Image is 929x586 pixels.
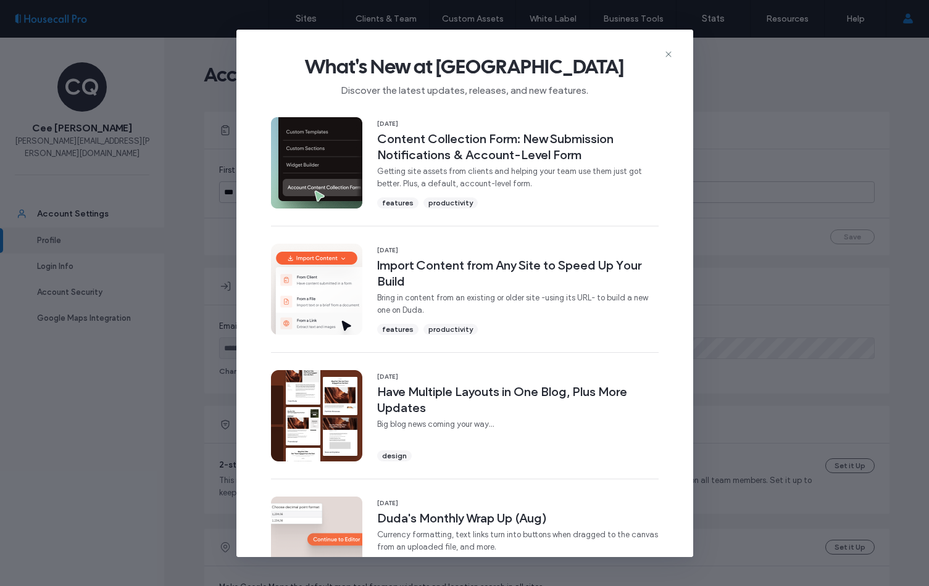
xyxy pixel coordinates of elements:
[382,450,407,461] span: design
[377,257,659,289] span: Import Content from Any Site to Speed Up Your Build
[377,292,659,316] span: Bring in content from an existing or older site -using its URL- to build a new one on Duda.
[428,324,473,335] span: productivity
[377,120,659,128] span: [DATE]
[377,529,659,553] span: Currency formatting, text links turn into buttons when dragged to the canvas from an uploaded fil...
[256,79,673,97] span: Discover the latest updates, releases, and new features.
[377,246,659,255] span: [DATE]
[377,165,659,190] span: Getting site assets from clients and helping your team use them just got better. Plus, a default,...
[382,324,414,335] span: features
[256,54,673,79] span: What's New at [GEOGRAPHIC_DATA]
[382,197,414,208] span: features
[377,384,659,416] span: Have Multiple Layouts in One Blog, Plus More Updates
[377,499,659,508] span: [DATE]
[428,197,473,208] span: productivity
[377,373,659,381] span: [DATE]
[377,131,659,163] span: Content Collection Form: New Submission Notifications & Account-Level Form
[377,510,659,526] span: Duda's Monthly Wrap Up (Aug)
[377,418,659,431] span: Big blog news coming your way...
